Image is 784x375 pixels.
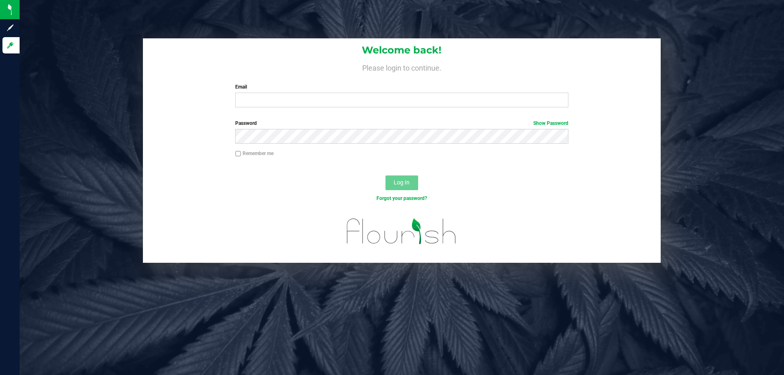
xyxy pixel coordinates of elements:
[235,120,257,126] span: Password
[337,211,466,252] img: flourish_logo.svg
[235,151,241,157] input: Remember me
[533,120,568,126] a: Show Password
[235,83,568,91] label: Email
[143,62,661,72] h4: Please login to continue.
[235,150,274,157] label: Remember me
[376,195,427,201] a: Forgot your password?
[394,179,410,186] span: Log In
[385,175,418,190] button: Log In
[6,24,14,32] inline-svg: Sign up
[143,45,661,55] h1: Welcome back!
[6,41,14,49] inline-svg: Log in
